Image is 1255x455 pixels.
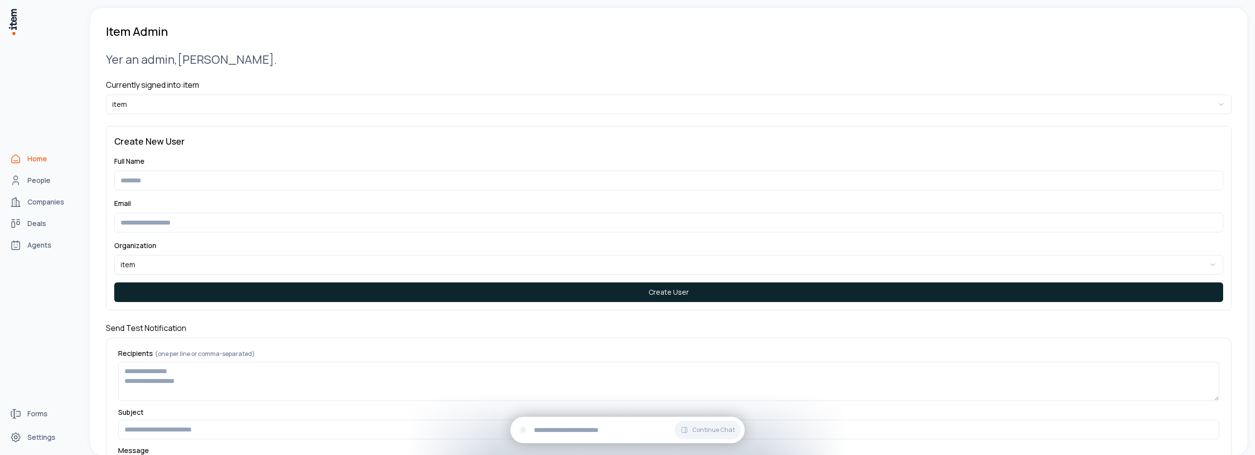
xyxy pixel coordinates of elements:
[692,426,735,434] span: Continue Chat
[6,214,80,233] a: Deals
[27,432,55,442] span: Settings
[6,171,80,190] a: People
[106,51,1231,67] h2: Yer an admin, [PERSON_NAME] .
[27,240,51,250] span: Agents
[6,428,80,447] a: Settings
[675,421,741,439] button: Continue Chat
[106,79,1231,91] h4: Currently signed into: item
[510,417,745,443] div: Continue Chat
[155,350,255,358] span: (one per line or comma-separated)
[114,156,145,166] label: Full Name
[118,447,1219,454] label: Message
[106,24,168,39] h1: Item Admin
[118,409,1219,416] label: Subject
[114,134,1223,148] h3: Create New User
[114,199,131,208] label: Email
[106,322,1231,334] h4: Send Test Notification
[6,192,80,212] a: Companies
[6,149,80,169] a: Home
[6,235,80,255] a: Agents
[27,176,50,185] span: People
[114,241,156,250] label: Organization
[27,409,48,419] span: Forms
[8,8,18,36] img: Item Brain Logo
[6,404,80,424] a: Forms
[27,219,46,228] span: Deals
[114,282,1223,302] button: Create User
[118,350,1219,358] label: Recipients
[27,197,64,207] span: Companies
[27,154,47,164] span: Home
